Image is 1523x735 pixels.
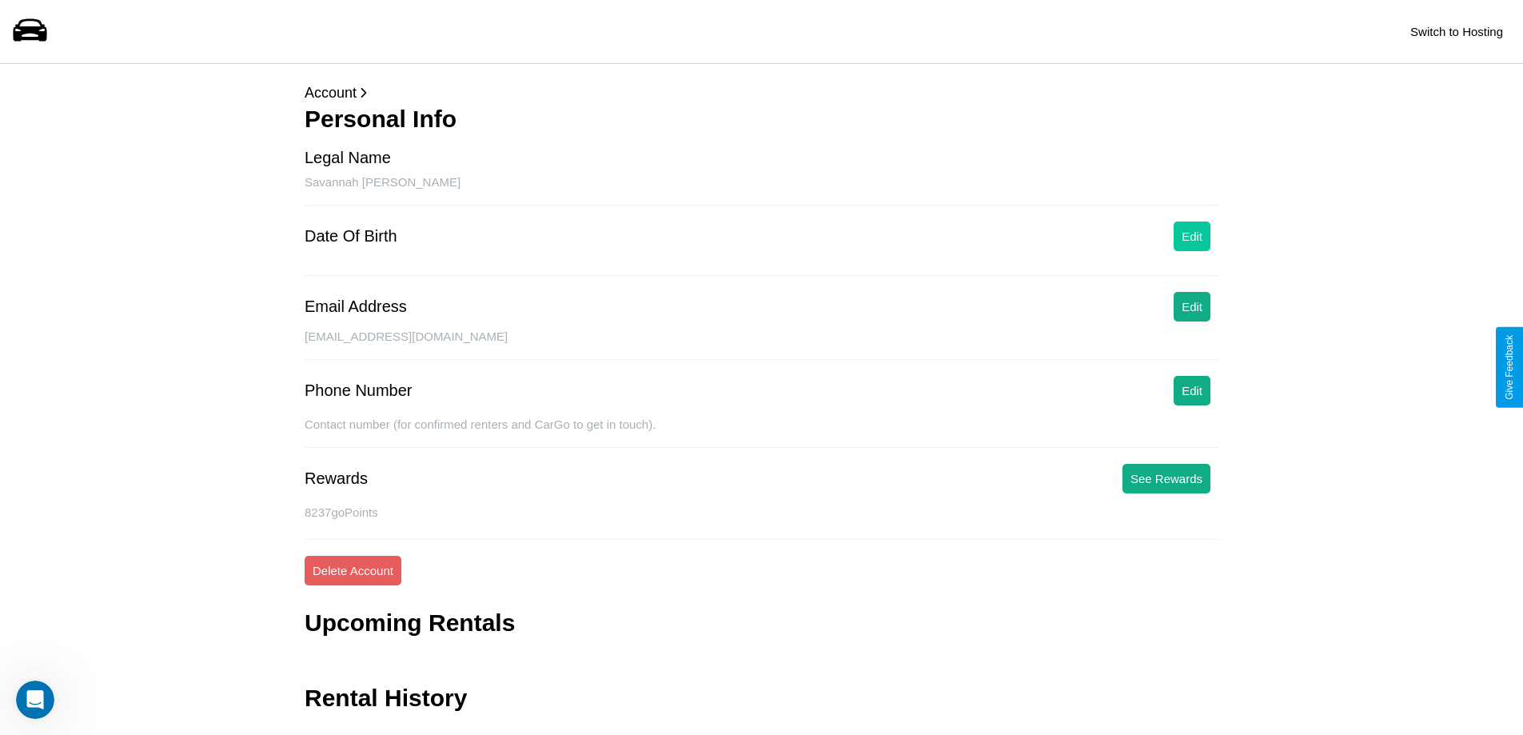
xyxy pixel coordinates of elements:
[1174,292,1210,322] button: Edit
[305,149,391,167] div: Legal Name
[305,469,368,488] div: Rewards
[305,227,397,246] div: Date Of Birth
[305,685,467,712] h3: Rental History
[305,330,1218,360] div: [EMAIL_ADDRESS][DOMAIN_NAME]
[305,106,1218,133] h3: Personal Info
[16,681,54,719] iframe: Intercom live chat
[1174,376,1210,405] button: Edit
[1174,222,1210,251] button: Edit
[305,381,413,400] div: Phone Number
[305,80,1218,106] p: Account
[305,609,515,637] h3: Upcoming Rentals
[305,175,1218,206] div: Savannah [PERSON_NAME]
[305,298,407,316] div: Email Address
[305,556,401,585] button: Delete Account
[305,417,1218,448] div: Contact number (for confirmed renters and CarGo to get in touch).
[1122,464,1210,493] button: See Rewards
[305,501,1218,523] p: 8237 goPoints
[1402,17,1511,46] button: Switch to Hosting
[1504,335,1515,400] div: Give Feedback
